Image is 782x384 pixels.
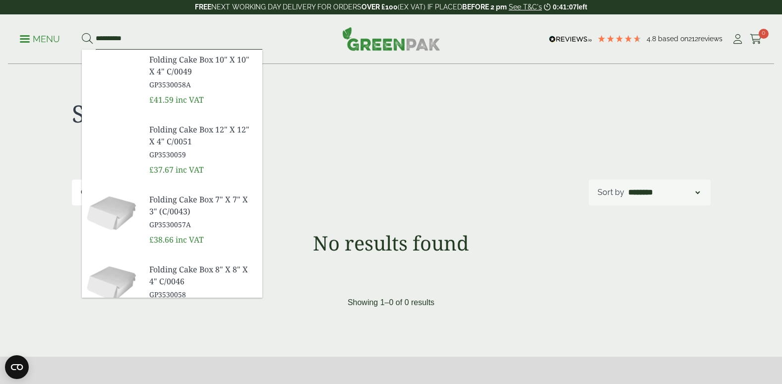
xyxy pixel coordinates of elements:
strong: OVER £100 [361,3,398,11]
span: £41.59 [149,94,174,105]
span: inc VAT [176,94,204,105]
strong: BEFORE 2 pm [462,3,507,11]
span: Folding Cake Box 7" X 7" X 3" (C/0043) [149,193,254,217]
span: £38.66 [149,234,174,245]
i: My Account [731,34,744,44]
span: left [577,3,587,11]
img: GP3530057A [82,190,141,237]
span: GP3530058 [149,289,254,300]
p: Categories [81,187,131,198]
span: 4.8 [647,35,658,43]
span: GP3530059 [149,149,254,160]
span: 0:41:07 [553,3,577,11]
a: Folding Cake Box 7" X 7" X 3" (C/0043) GP3530057A [149,193,254,230]
span: 0 [759,29,769,39]
strong: FREE [195,3,211,11]
span: inc VAT [176,164,204,175]
img: GP3530058 [82,259,141,307]
span: 212 [688,35,698,43]
span: Based on [658,35,688,43]
p: Menu [20,33,60,45]
a: Menu [20,33,60,43]
img: GP3530058A [82,50,141,97]
select: Shop order [626,187,702,198]
a: Folding Cake Box 8" X 8" X 4" C/0046 GP3530058 [149,263,254,300]
a: 0 [750,32,762,47]
a: Folding Cake Box 12" X 12" X 4" C/0051 GP3530059 [149,124,254,160]
a: Folding Cake Box 10" X 10" X 4" C/0049 GP3530058A [149,54,254,90]
div: 4.79 Stars [597,34,642,43]
h1: Shop [72,99,391,128]
span: inc VAT [176,234,204,245]
img: GP3530059 [82,120,141,167]
span: GP3530058A [149,79,254,90]
span: Folding Cake Box 8" X 8" X 4" C/0046 [149,263,254,287]
a: See T&C's [509,3,542,11]
span: reviews [698,35,722,43]
p: Showing 1–0 of 0 results [348,297,434,309]
button: Open CMP widget [5,355,29,379]
span: Folding Cake Box 12" X 12" X 4" C/0051 [149,124,254,147]
span: £37.67 [149,164,174,175]
img: REVIEWS.io [549,36,592,43]
span: Folding Cake Box 10" X 10" X 4" C/0049 [149,54,254,77]
p: Sort by [598,187,624,198]
span: GP3530057A [149,219,254,230]
img: GreenPak Supplies [342,27,440,51]
i: Cart [750,34,762,44]
h1: No results found [45,231,737,255]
